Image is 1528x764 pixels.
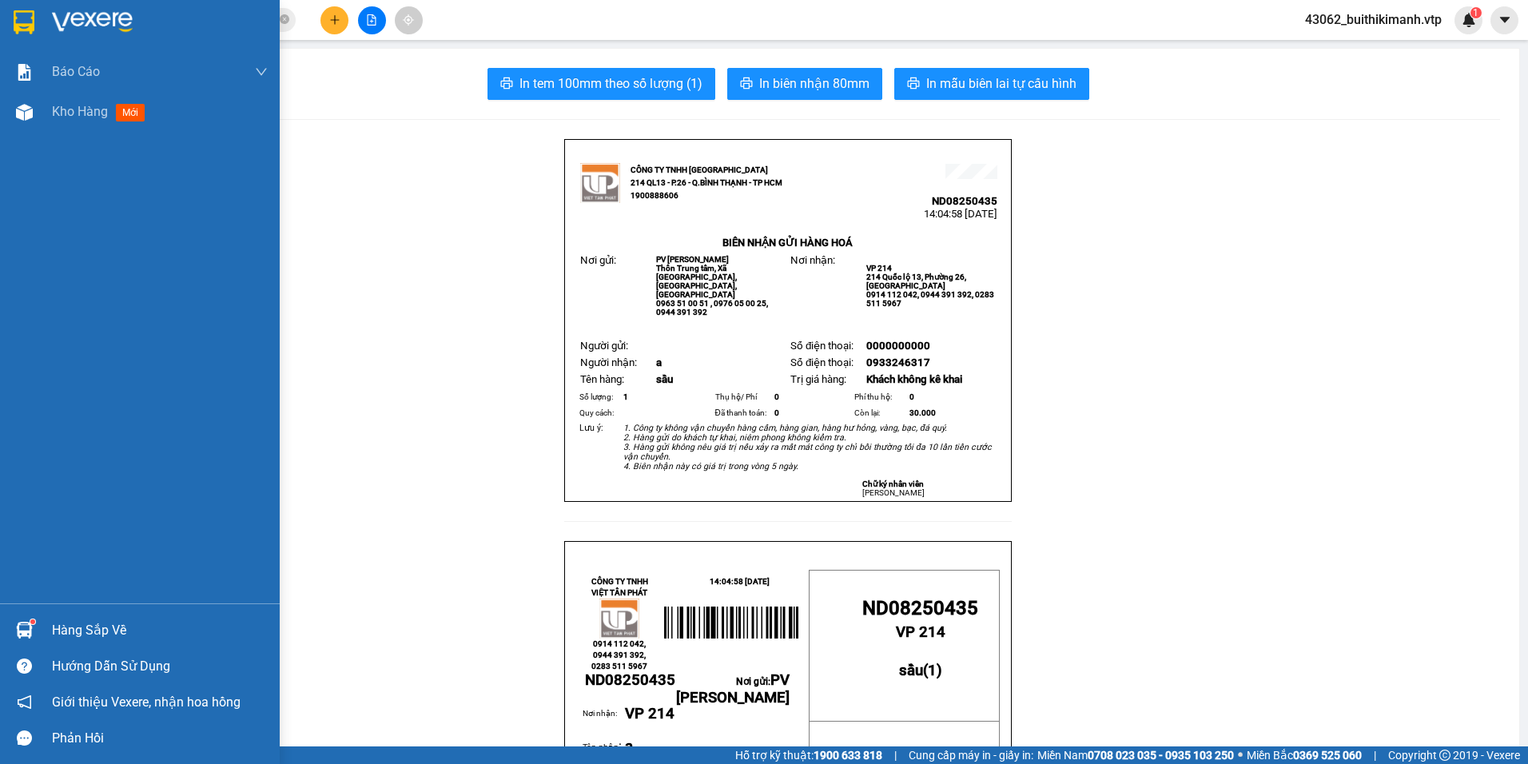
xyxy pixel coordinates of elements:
span: In mẫu biên lai tự cấu hình [926,74,1076,94]
span: In biên nhận 80mm [759,74,869,94]
span: printer [740,77,753,92]
span: 0 [774,408,779,417]
td: Nơi nhận: [583,707,624,738]
span: VP 214 [625,705,674,722]
img: logo-vxr [14,10,34,34]
span: [PERSON_NAME] [862,488,925,497]
span: Miền Nam [1037,746,1234,764]
span: 0963 51 00 51 , 0976 05 00 25, 0944 391 392 [656,299,768,316]
span: 0 [909,392,914,401]
span: Nơi nhận: [790,254,835,266]
span: PV [PERSON_NAME] [656,255,729,264]
span: close-circle [280,13,289,28]
span: Báo cáo [52,62,100,82]
span: Giới thiệu Vexere, nhận hoa hồng [52,692,241,712]
button: plus [320,6,348,34]
span: plus [329,14,340,26]
span: notification [17,694,32,710]
span: 1 [1473,7,1478,18]
div: Phản hồi [52,726,268,750]
button: aim [395,6,423,34]
span: 14:04:58 [DATE] [710,577,770,586]
td: Còn lại: [852,405,908,421]
span: Tên nhận [583,742,619,753]
span: Nơi gửi: [580,254,616,266]
strong: 0369 525 060 [1293,749,1362,762]
td: Số lượng: [577,389,621,405]
img: warehouse-icon [16,104,33,121]
span: ND08250435 [932,195,997,207]
button: printerIn tem 100mm theo số lượng (1) [487,68,715,100]
td: Phí thu hộ: [852,389,908,405]
span: Cung cấp máy in - giấy in: [909,746,1033,764]
span: close-circle [280,14,289,24]
span: 0933246317 [866,356,930,368]
span: 214 Quốc lộ 13, Phường 26, [GEOGRAPHIC_DATA] [866,273,966,290]
span: a [656,356,662,368]
span: 1 [623,392,628,401]
td: Quy cách: [577,405,621,421]
span: In tem 100mm theo số lượng (1) [519,74,702,94]
span: VP 214 [896,623,945,641]
strong: 1900 633 818 [814,749,882,762]
span: Số điện thoại: [790,356,854,368]
span: | [1374,746,1376,764]
span: message [17,730,32,746]
img: solution-icon [16,64,33,81]
img: icon-new-feature [1462,13,1476,27]
span: 43062_buithikimanh.vtp [1292,10,1454,30]
strong: 0708 023 035 - 0935 103 250 [1088,749,1234,762]
span: 0914 112 042, 0944 391 392, 0283 511 5967 [591,639,647,670]
img: logo [599,599,639,639]
span: Số điện thoại: [790,340,854,352]
button: printerIn biên nhận 80mm [727,68,882,100]
span: Kho hàng [52,104,108,119]
span: printer [500,77,513,92]
strong: Chữ ký nhân viên [862,479,924,488]
span: Thôn Trung tâm, Xã [GEOGRAPHIC_DATA], [GEOGRAPHIC_DATA], [GEOGRAPHIC_DATA] [656,264,737,299]
span: 0914 112 042, 0944 391 392, 0283 511 5967 [866,290,994,308]
span: ⚪️ [1238,752,1243,758]
span: 0 [774,392,779,401]
img: warehouse-icon [16,622,33,639]
span: 30.000 [909,408,936,417]
span: 1 [928,662,937,679]
span: PV [PERSON_NAME] [676,671,790,706]
span: 14:04:58 [DATE] [924,208,997,220]
span: question-circle [17,659,32,674]
span: Lưu ý: [579,423,603,433]
span: printer [907,77,920,92]
span: mới [116,104,145,121]
span: file-add [366,14,377,26]
span: caret-down [1498,13,1512,27]
div: Hướng dẫn sử dụng [52,655,268,678]
span: sầu [656,373,673,385]
button: file-add [358,6,386,34]
span: down [255,66,268,78]
div: Hàng sắp về [52,619,268,643]
img: logo [580,163,620,203]
span: a [625,738,633,755]
em: 1. Công ty không vận chuyển hàng cấm, hàng gian, hàng hư hỏng, vàng, bạc, đá quý. 2. Hàng gửi do ... [623,423,992,472]
span: Khách không kê khai [866,373,962,385]
button: printerIn mẫu biên lai tự cấu hình [894,68,1089,100]
span: | [894,746,897,764]
strong: BIÊN NHẬN GỬI HÀNG HOÁ [722,237,853,249]
span: Hỗ trợ kỹ thuật: [735,746,882,764]
span: : [583,738,622,754]
span: ND08250435 [862,597,978,619]
span: 0000000000 [866,340,930,352]
span: VP 214 [866,264,892,273]
span: ND08250435 [585,671,675,689]
strong: CÔNG TY TNHH [GEOGRAPHIC_DATA] 214 QL13 - P.26 - Q.BÌNH THẠNH - TP HCM 1900888606 [631,165,782,200]
span: aim [403,14,414,26]
button: caret-down [1490,6,1518,34]
span: Trị giá hàng: [790,373,846,385]
strong: ( ) [899,644,942,679]
td: Thụ hộ/ Phí [713,389,773,405]
span: sầu [899,662,923,679]
span: Miền Bắc [1247,746,1362,764]
strong: CÔNG TY TNHH VIỆT TÂN PHÁT [591,577,648,597]
span: copyright [1439,750,1450,761]
span: Nơi gửi: [676,676,790,705]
